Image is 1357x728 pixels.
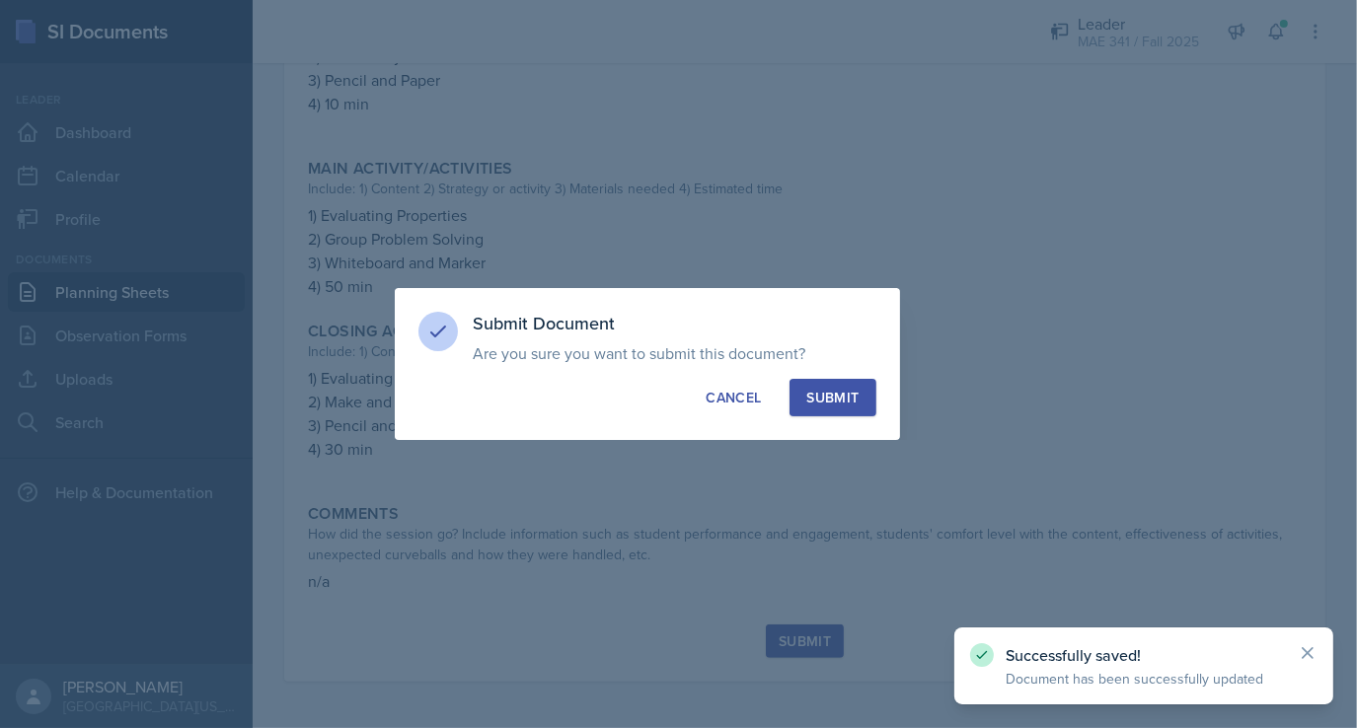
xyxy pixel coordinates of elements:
button: Cancel [689,379,778,416]
div: Cancel [706,388,761,407]
p: Are you sure you want to submit this document? [474,343,876,363]
button: Submit [790,379,875,416]
p: Document has been successfully updated [1006,669,1282,689]
p: Successfully saved! [1006,645,1282,665]
div: Submit [806,388,859,407]
h3: Submit Document [474,312,876,335]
